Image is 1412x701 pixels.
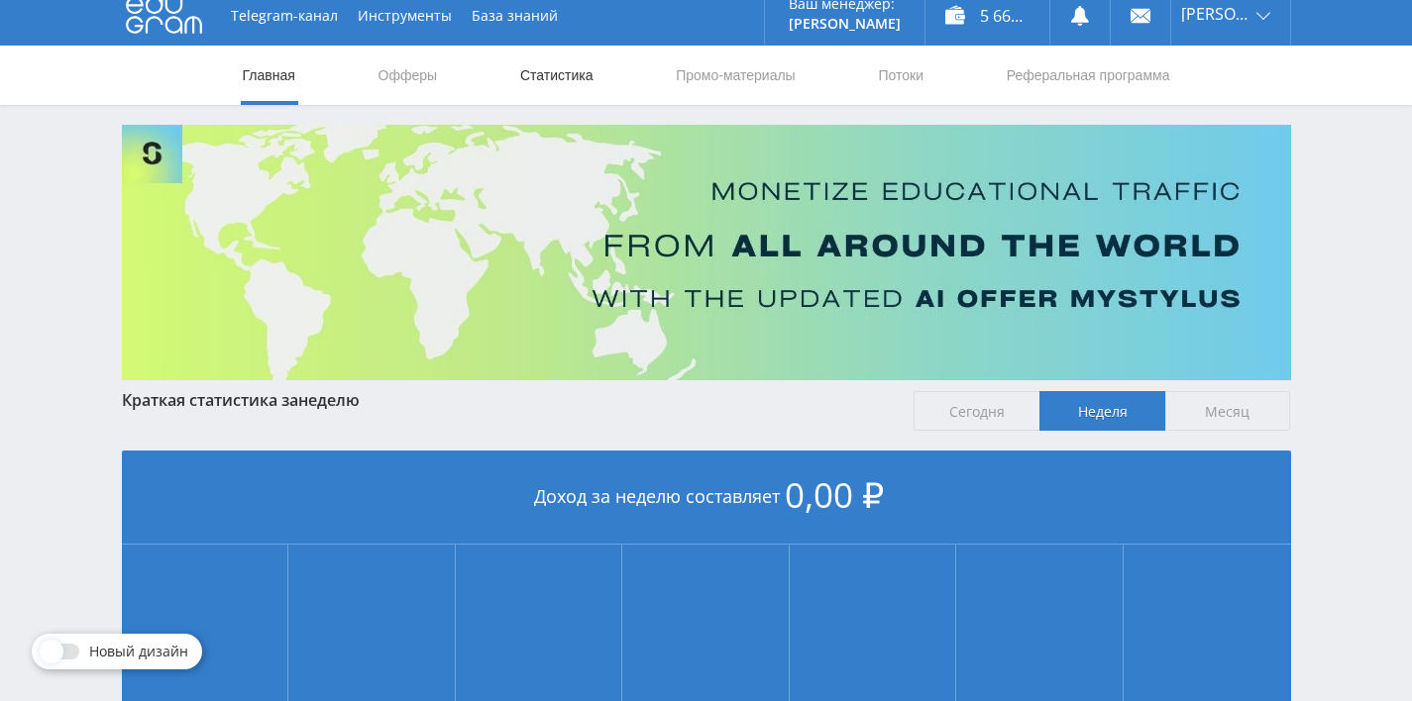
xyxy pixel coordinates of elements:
[122,451,1291,545] div: Доход за неделю составляет
[298,389,360,411] span: неделю
[377,46,440,105] a: Офферы
[1165,391,1291,431] span: Месяц
[1181,6,1250,22] span: [PERSON_NAME]
[518,46,596,105] a: Статистика
[674,46,797,105] a: Промо-материалы
[914,391,1039,431] span: Сегодня
[1005,46,1172,105] a: Реферальная программа
[122,391,895,409] div: Краткая статистика за
[876,46,925,105] a: Потоки
[89,644,188,659] span: Новый дизайн
[789,16,901,32] p: [PERSON_NAME]
[122,125,1291,380] img: Banner
[241,46,297,105] a: Главная
[785,471,884,518] span: 0,00 ₽
[1039,391,1165,431] span: Неделя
